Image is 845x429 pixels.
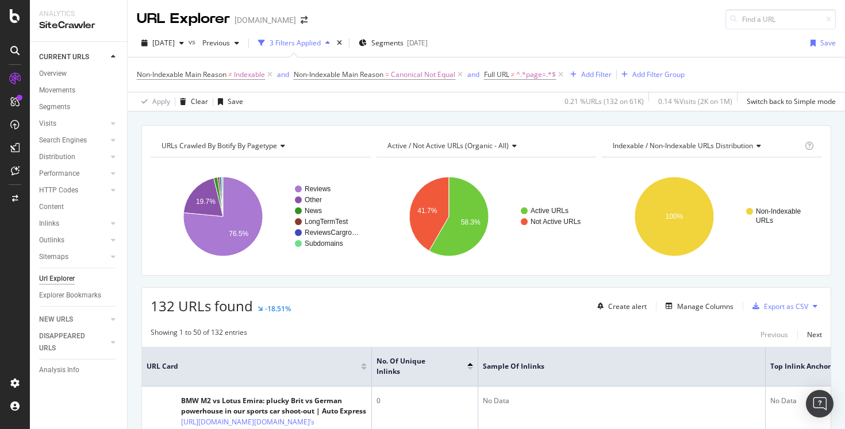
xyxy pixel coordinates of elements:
div: Url Explorer [39,273,75,285]
button: Export as CSV [748,297,808,315]
span: = [385,69,389,79]
text: Other [305,196,322,204]
a: Content [39,201,119,213]
div: Search Engines [39,134,87,146]
div: and [277,69,289,79]
div: Distribution [39,151,75,163]
text: Subdomains [305,239,343,248]
span: ^.*page=.*$ [516,67,556,83]
button: Manage Columns [661,299,733,313]
button: Create alert [593,297,647,315]
text: 19.7% [196,198,216,206]
div: Visits [39,118,56,130]
div: A chart. [602,167,822,266]
div: Performance [39,168,79,180]
text: 41.7% [417,207,437,215]
button: Previous [198,34,244,52]
div: Switch back to Simple mode [747,96,836,106]
div: Showing 1 to 50 of 132 entries [151,327,247,341]
span: Previous [198,38,230,48]
span: No. of Unique Inlinks [377,356,450,377]
h4: Indexable / Non-Indexable URLs Distribution [610,137,802,155]
div: Segments [39,101,70,113]
div: DISAPPEARED URLS [39,330,97,354]
div: Next [807,330,822,339]
div: Manage Columns [677,302,733,311]
div: Save [820,38,836,48]
button: Segments[DATE] [354,34,432,52]
a: Search Engines [39,134,107,146]
a: Overview [39,68,119,80]
span: Canonical Not Equal [391,67,455,83]
div: Create alert [608,302,647,311]
input: Find a URL [725,9,836,29]
span: Non-Indexable Main Reason [294,69,383,79]
button: Clear [175,92,208,111]
a: Url Explorer [39,273,119,285]
div: -18.51% [265,304,291,314]
a: Distribution [39,151,107,163]
div: Export as CSV [764,302,808,311]
div: Save [228,96,243,106]
span: Sample of Inlinks [483,361,743,372]
a: NEW URLS [39,314,107,326]
div: Analytics [39,9,118,19]
span: ≠ [228,69,232,79]
button: Apply [137,92,170,111]
span: Full URL [484,69,509,79]
a: Inlinks [39,218,107,230]
span: Non-Indexable Main Reason [137,69,226,79]
button: Previous [760,327,788,341]
div: Open Intercom Messenger [806,390,834,418]
button: and [277,69,289,80]
div: Previous [760,330,788,339]
div: NEW URLS [39,314,73,326]
div: SiteCrawler [39,19,118,32]
div: 3 Filters Applied [270,38,321,48]
div: Content [39,201,64,213]
text: Reviews [305,185,331,193]
div: [DATE] [407,38,428,48]
div: No Data [483,396,760,406]
text: LongTermTest [305,218,348,226]
div: Movements [39,84,75,96]
span: Segments [371,38,404,48]
div: Add Filter [581,69,612,79]
div: 0.21 % URLs ( 132 on 61K ) [564,96,644,106]
div: Apply [152,96,170,106]
div: Clear [191,96,208,106]
text: Not Active URLs [531,218,581,226]
div: arrow-right-arrow-left [301,16,308,24]
div: CURRENT URLS [39,51,89,63]
text: 100% [666,212,683,221]
div: Sitemaps [39,251,68,263]
svg: A chart. [151,167,371,266]
button: [DATE] [137,34,189,52]
svg: A chart. [377,167,597,266]
text: Non-Indexable [756,207,801,215]
a: Visits [39,118,107,130]
a: Outlinks [39,234,107,246]
text: 58.3% [460,218,480,226]
div: Overview [39,68,67,80]
a: Segments [39,101,119,113]
a: Movements [39,84,119,96]
button: Add Filter [566,68,612,82]
h4: Active / Not Active URLs [385,137,586,155]
span: Indexable / Non-Indexable URLs distribution [613,141,753,150]
button: 3 Filters Applied [253,34,335,52]
text: Active URLs [531,207,569,215]
div: 0.14 % Visits ( 2K on 1M ) [658,96,732,106]
h4: URLs Crawled By Botify By pagetype [159,137,360,155]
a: Performance [39,168,107,180]
a: Explorer Bookmarks [39,289,119,302]
div: Explorer Bookmarks [39,289,101,302]
a: Sitemaps [39,251,107,263]
span: 2025 Oct. 5th [152,38,175,48]
div: Add Filter Group [632,69,685,79]
text: 76.5% [229,230,248,238]
div: 0 [377,396,473,406]
a: HTTP Codes [39,184,107,196]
